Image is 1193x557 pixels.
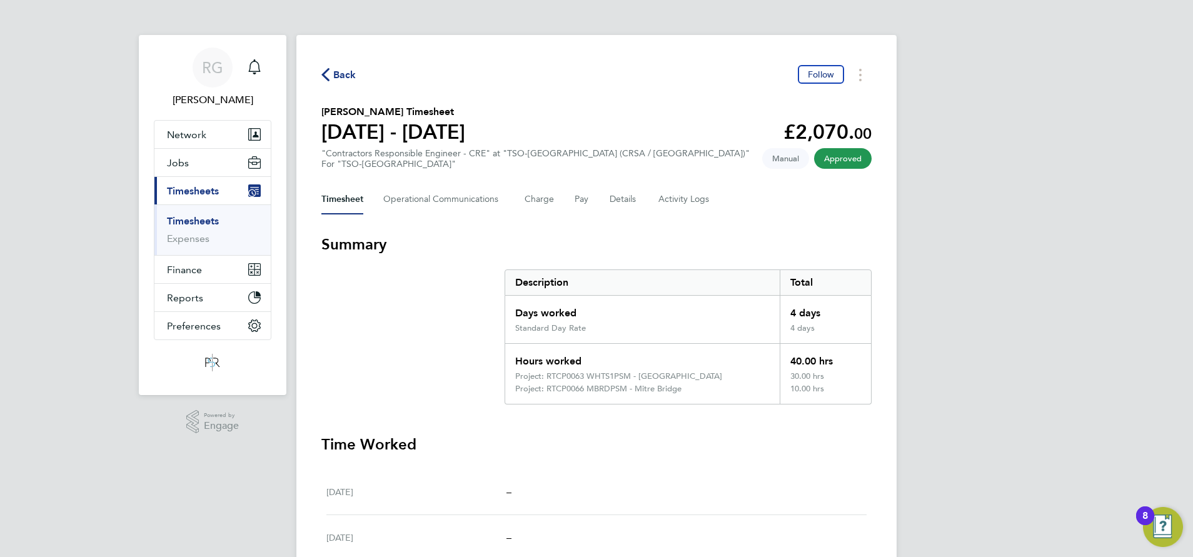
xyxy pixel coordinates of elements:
span: Network [167,129,206,141]
h3: Time Worked [321,434,872,454]
span: RG [202,59,223,76]
div: Hours worked [505,344,780,371]
div: 4 days [780,323,871,343]
span: Raluca Gavris [154,93,271,108]
div: Standard Day Rate [515,323,586,333]
div: Timesheets [154,204,271,255]
span: Back [333,68,356,83]
div: 8 [1142,516,1148,532]
button: Preferences [154,312,271,339]
button: Timesheets Menu [849,65,872,84]
div: Description [505,270,780,295]
span: – [506,531,511,543]
span: Powered by [204,410,239,421]
span: This timesheet was manually created. [762,148,809,169]
button: Jobs [154,149,271,176]
span: Jobs [167,157,189,169]
nav: Main navigation [139,35,286,395]
button: Reports [154,284,271,311]
a: Timesheets [167,215,219,227]
div: 10.00 hrs [780,384,871,404]
span: Preferences [167,320,221,332]
button: Operational Communications [383,184,505,214]
div: 4 days [780,296,871,323]
span: This timesheet has been approved. [814,148,872,169]
button: Pay [575,184,590,214]
div: Project: RTCP0063 WHTS1PSM - [GEOGRAPHIC_DATA] [515,371,722,381]
img: psrsolutions-logo-retina.png [201,353,224,373]
h1: [DATE] - [DATE] [321,119,465,144]
button: Back [321,67,356,83]
a: Powered byEngage [186,410,239,434]
span: Reports [167,292,203,304]
span: Engage [204,421,239,431]
div: For "TSO-[GEOGRAPHIC_DATA]" [321,159,750,169]
div: Total [780,270,871,295]
a: Expenses [167,233,209,244]
div: Project: RTCP0066 MBRDPSM - Mitre Bridge [515,384,682,394]
button: Timesheets [154,177,271,204]
button: Details [610,184,638,214]
div: [DATE] [326,484,506,499]
div: Summary [505,269,872,404]
div: "Contractors Responsible Engineer - CRE" at "TSO-[GEOGRAPHIC_DATA] (CRSA / [GEOGRAPHIC_DATA])" [321,148,750,169]
h2: [PERSON_NAME] Timesheet [321,104,465,119]
button: Network [154,121,271,148]
button: Timesheet [321,184,363,214]
span: 00 [854,124,872,143]
a: RG[PERSON_NAME] [154,48,271,108]
button: Finance [154,256,271,283]
button: Activity Logs [658,184,711,214]
span: – [506,486,511,498]
app-decimal: £2,070. [783,120,872,144]
div: [DATE] [326,530,506,545]
div: 40.00 hrs [780,344,871,371]
h3: Summary [321,234,872,254]
span: Finance [167,264,202,276]
a: Go to home page [154,353,271,373]
span: Follow [808,69,834,80]
div: 30.00 hrs [780,371,871,384]
button: Open Resource Center, 8 new notifications [1143,507,1183,547]
button: Charge [525,184,555,214]
button: Follow [798,65,844,84]
div: Days worked [505,296,780,323]
span: Timesheets [167,185,219,197]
